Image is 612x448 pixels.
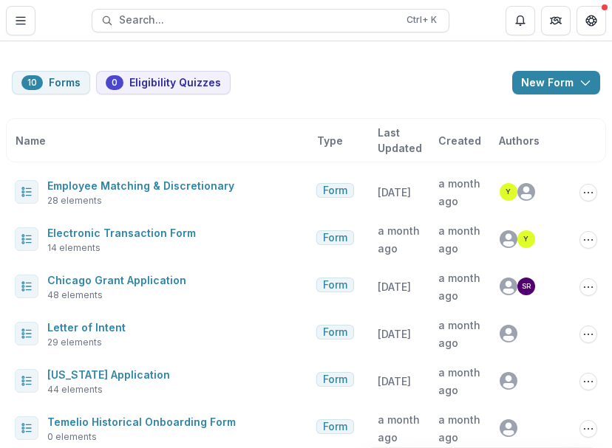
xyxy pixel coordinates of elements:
span: [DATE] [378,328,411,340]
span: Type [317,133,343,148]
span: [DATE] [378,186,411,199]
button: Options [579,278,597,296]
span: 0 [112,77,118,88]
span: 44 elements [47,383,103,396]
span: a month ago [438,272,480,302]
span: Search... [119,14,398,27]
div: Yena [523,235,528,243]
button: Options [579,231,597,249]
span: 10 [27,77,37,88]
svg: avatar [500,419,517,437]
svg: avatar [500,230,517,248]
span: [DATE] [378,280,411,293]
span: 0 elements [47,430,97,444]
svg: avatar [500,372,517,390]
span: Name [16,133,46,148]
span: Last Updated [378,125,432,156]
span: a month ago [378,224,420,255]
span: Form [323,185,347,197]
svg: avatar [517,183,535,201]
button: Options [579,184,597,201]
span: a month ago [438,177,480,207]
a: Chicago Grant Application [47,274,186,286]
span: Created [438,133,481,148]
svg: avatar [500,278,517,295]
span: 29 elements [47,336,102,349]
span: Form [323,421,347,433]
svg: avatar [500,325,517,342]
button: Search... [92,9,449,32]
span: Form [323,232,347,244]
button: Partners [541,6,571,35]
span: Authors [499,133,540,148]
button: New Form [512,71,600,94]
span: a month ago [378,413,420,444]
span: Form [323,279,347,292]
div: Sharon Robison [522,283,531,290]
button: Options [579,420,597,438]
span: 28 elements [47,194,102,207]
a: Letter of Intent [47,321,126,334]
button: Forms [12,71,90,94]
span: Form [323,326,347,339]
span: 14 elements [47,241,101,255]
span: a month ago [438,366,480,396]
a: Electronic Transaction Form [47,227,196,239]
span: Form [323,373,347,386]
a: [US_STATE] Application [47,368,170,381]
a: Temelio Historical Onboarding Form [47,416,236,428]
button: Toggle Menu [6,6,35,35]
span: a month ago [438,224,480,255]
button: Get Help [577,6,606,35]
div: Yena [506,188,511,196]
button: Options [579,373,597,390]
span: 48 elements [47,289,103,302]
a: Employee Matching & Discretionary [47,179,234,192]
button: Notifications [506,6,535,35]
div: Ctrl + K [404,12,440,28]
span: [DATE] [378,375,411,387]
button: Options [579,325,597,343]
span: a month ago [438,319,480,349]
button: Eligibility Quizzes [96,71,231,94]
span: a month ago [438,413,480,444]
